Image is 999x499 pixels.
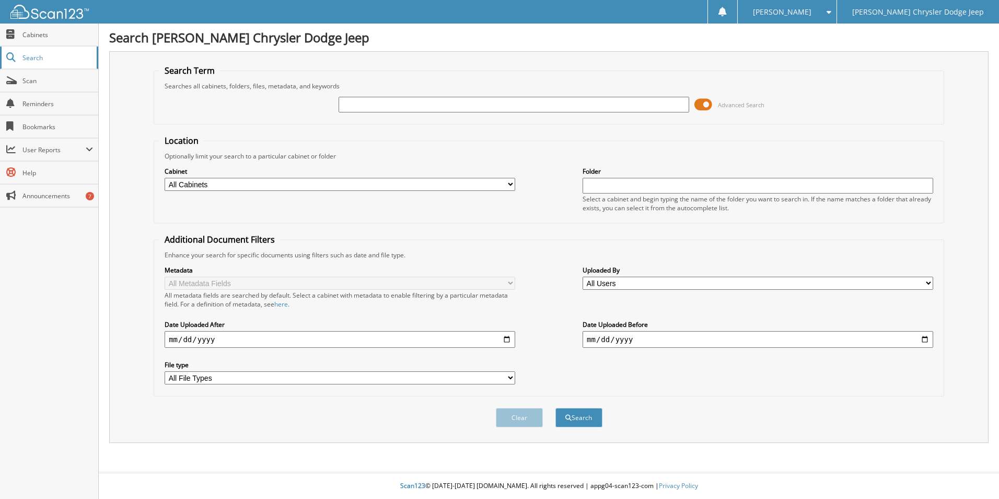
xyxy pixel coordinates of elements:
div: Select a cabinet and begin typing the name of the folder you want to search in. If the name match... [583,195,933,212]
button: Search [555,408,602,427]
span: Advanced Search [718,101,764,109]
div: Searches all cabinets, folders, files, metadata, and keywords [159,82,938,90]
legend: Additional Document Filters [159,234,280,245]
span: Search [22,53,91,62]
input: start [165,331,515,348]
label: Uploaded By [583,266,933,275]
span: Scan123 [400,481,425,490]
span: Scan [22,76,93,85]
div: © [DATE]-[DATE] [DOMAIN_NAME]. All rights reserved | appg04-scan123-com | [99,473,999,499]
span: [PERSON_NAME] [753,9,811,15]
span: Announcements [22,191,93,200]
img: scan123-logo-white.svg [10,5,89,19]
a: Privacy Policy [659,481,698,490]
label: File type [165,360,515,369]
legend: Location [159,135,204,146]
span: Cabinets [22,30,93,39]
span: Reminders [22,99,93,108]
label: Date Uploaded After [165,320,515,329]
label: Date Uploaded Before [583,320,933,329]
input: end [583,331,933,348]
label: Folder [583,167,933,176]
div: Optionally limit your search to a particular cabinet or folder [159,152,938,161]
span: Bookmarks [22,122,93,131]
a: here [274,300,288,309]
h1: Search [PERSON_NAME] Chrysler Dodge Jeep [109,29,989,46]
div: 7 [86,192,94,200]
label: Cabinet [165,167,515,176]
iframe: Chat Widget [947,449,999,499]
span: [PERSON_NAME] Chrysler Dodge Jeep [852,9,984,15]
div: All metadata fields are searched by default. Select a cabinet with metadata to enable filtering b... [165,291,515,309]
legend: Search Term [159,65,220,76]
div: Enhance your search for specific documents using filters such as date and file type. [159,251,938,259]
span: User Reports [22,145,86,154]
label: Metadata [165,266,515,275]
span: Help [22,168,93,177]
button: Clear [496,408,543,427]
